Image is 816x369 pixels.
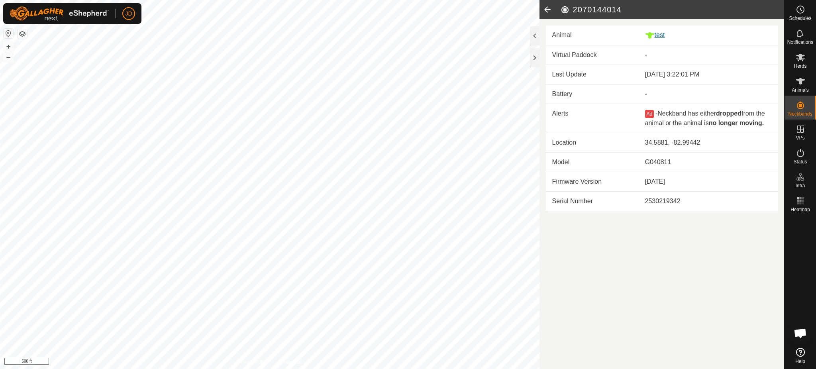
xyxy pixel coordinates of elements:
[560,5,784,14] h2: 2070144014
[788,112,812,116] span: Neckbands
[546,133,639,152] td: Location
[125,10,132,18] span: JD
[546,84,639,104] td: Battery
[546,172,639,191] td: Firmware Version
[645,157,771,167] div: G040811
[4,29,13,38] button: Reset Map
[645,70,771,79] div: [DATE] 3:22:01 PM
[10,6,109,21] img: Gallagher Logo
[546,191,639,211] td: Serial Number
[645,110,654,118] button: Ad
[709,120,764,126] b: no longer moving.
[655,110,657,117] span: -
[645,177,771,186] div: [DATE]
[789,321,812,345] div: Open chat
[795,183,805,188] span: Infra
[645,89,771,99] div: -
[546,104,639,133] td: Alerts
[789,16,811,21] span: Schedules
[716,110,741,117] b: dropped
[785,345,816,367] a: Help
[790,207,810,212] span: Heatmap
[793,159,807,164] span: Status
[4,52,13,62] button: –
[546,152,639,172] td: Model
[238,359,268,366] a: Privacy Policy
[795,359,805,364] span: Help
[645,138,771,147] div: 34.5881, -82.99442
[546,26,639,45] td: Animal
[645,30,771,40] div: test
[18,29,27,39] button: Map Layers
[645,196,771,206] div: 2530219342
[792,88,809,92] span: Animals
[546,65,639,84] td: Last Update
[645,51,647,58] app-display-virtual-paddock-transition: -
[787,40,813,45] span: Notifications
[4,42,13,51] button: +
[796,135,804,140] span: VPs
[645,110,765,126] span: Neckband has either from the animal or the animal is
[277,359,301,366] a: Contact Us
[546,45,639,65] td: Virtual Paddock
[794,64,806,69] span: Herds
